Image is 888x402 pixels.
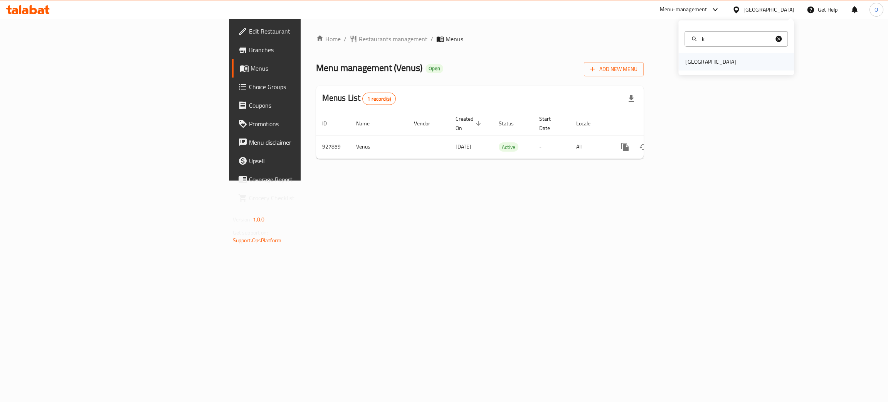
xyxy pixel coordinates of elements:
span: Promotions [249,119,371,128]
span: Menu management ( Venus ) [316,59,422,76]
span: Choice Groups [249,82,371,91]
a: Menus [232,59,377,78]
span: Upsell [249,156,371,166]
div: Active [499,142,518,152]
td: - [533,135,570,159]
div: Menu-management [660,5,707,14]
span: Vendor [414,119,440,128]
span: Start Date [539,114,561,133]
span: 1 record(s) [363,95,395,103]
a: Menu disclaimer [232,133,377,152]
a: Coverage Report [232,170,377,189]
button: Add New Menu [584,62,644,76]
span: Edit Restaurant [249,27,371,36]
h2: Menus List [322,92,396,105]
span: Open [425,65,443,72]
span: Active [499,143,518,152]
li: / [431,34,433,44]
span: Menus [251,64,371,73]
span: Menu disclaimer [249,138,371,147]
div: Export file [622,90,641,108]
a: Promotions [232,115,377,133]
span: [DATE] [456,142,471,152]
span: Created On [456,114,483,133]
a: Grocery Checklist [232,189,377,207]
a: Support.OpsPlatform [233,235,282,245]
div: [GEOGRAPHIC_DATA] [685,57,736,66]
span: Get support on: [233,228,268,238]
span: Version: [233,215,252,225]
span: Restaurants management [359,34,427,44]
span: O [875,5,878,14]
table: enhanced table [316,112,696,159]
td: Venus [350,135,408,159]
span: Coverage Report [249,175,371,184]
td: All [570,135,610,159]
span: Locale [576,119,600,128]
a: Branches [232,41,377,59]
div: [GEOGRAPHIC_DATA] [743,5,794,14]
span: Add New Menu [590,64,637,74]
a: Choice Groups [232,78,377,96]
input: Search [699,35,774,43]
nav: breadcrumb [316,34,644,44]
span: Grocery Checklist [249,193,371,203]
span: Menus [446,34,463,44]
span: 1.0.0 [253,215,265,225]
span: ID [322,119,337,128]
a: Coupons [232,96,377,115]
th: Actions [610,112,696,135]
a: Edit Restaurant [232,22,377,41]
a: Restaurants management [350,34,427,44]
a: Upsell [232,152,377,170]
span: Branches [249,45,371,54]
button: Change Status [634,138,653,156]
button: more [616,138,634,156]
span: Name [356,119,380,128]
span: Coupons [249,101,371,110]
span: Status [499,119,524,128]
